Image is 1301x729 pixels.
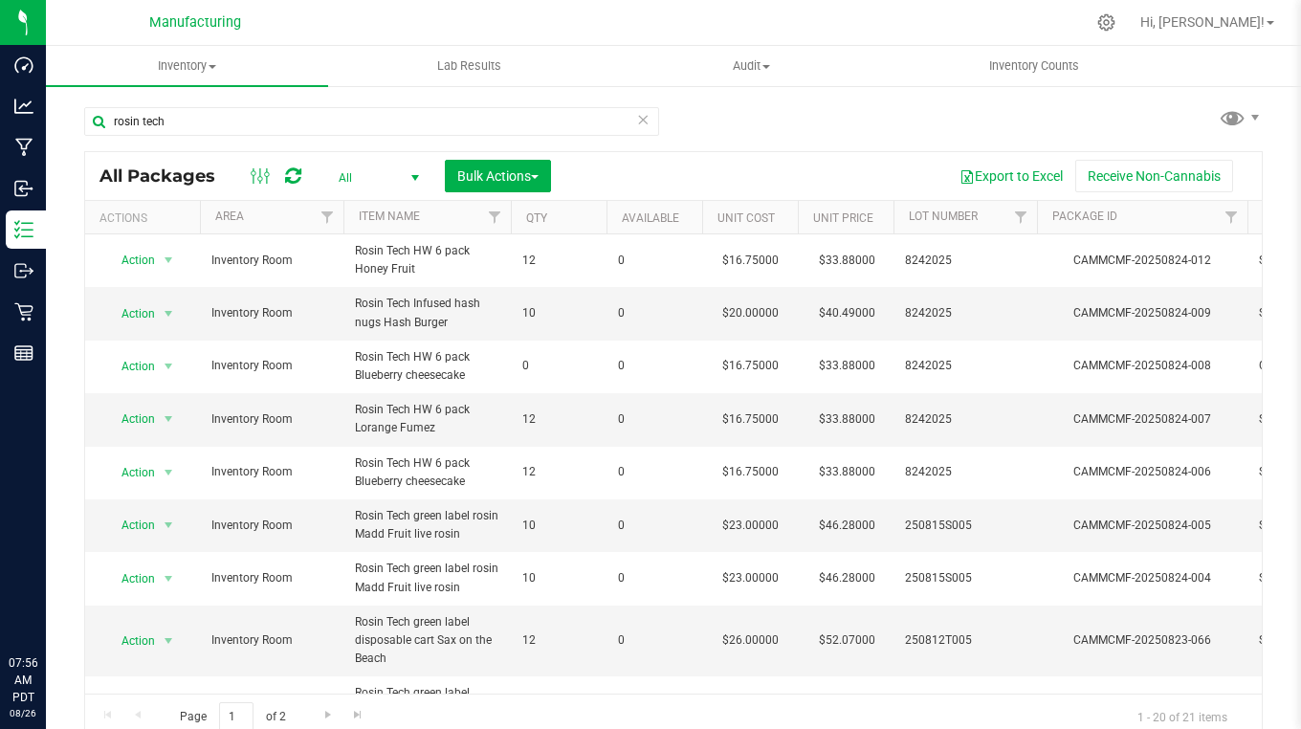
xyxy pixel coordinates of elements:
span: 250815S005 [905,517,1025,535]
a: Unit Price [813,211,873,225]
span: 12 [522,410,595,429]
td: $16.75000 [702,341,798,393]
td: $16.75000 [702,234,798,287]
span: 10 [522,517,595,535]
span: 8242025 [905,304,1025,322]
span: 12 [522,631,595,650]
span: Inventory Room [211,631,332,650]
span: Rosin Tech green label rosin Madd Fruit live rosin [355,507,499,543]
span: 0 [618,252,691,270]
div: CAMMCMF-20250824-008 [1034,357,1250,375]
span: Action [104,628,156,654]
span: 0 [618,410,691,429]
a: Lot Number [909,210,978,223]
inline-svg: Retail [14,302,33,321]
span: Action [104,300,156,327]
span: Rosin Tech HW 6 pack Lorange Fumez [355,401,499,437]
a: Go to the next page [314,702,342,728]
td: $20.00000 [702,287,798,340]
span: Inventory Room [211,357,332,375]
a: Qty [526,211,547,225]
inline-svg: Reports [14,343,33,363]
span: 12 [522,252,595,270]
span: 0 [618,631,691,650]
span: 10 [522,569,595,587]
inline-svg: Outbound [14,261,33,280]
span: Rosin Tech HW 6 pack Blueberry cheesecake [355,454,499,491]
span: 10 [522,304,595,322]
iframe: Resource center [19,576,77,633]
span: 8242025 [905,410,1025,429]
span: 0 [618,463,691,481]
a: Filter [312,201,343,233]
span: 0 [618,517,691,535]
a: Filter [1005,201,1037,233]
span: Rosin Tech HW 6 pack Blueberry cheesecake [355,348,499,385]
div: CAMMCMF-20250824-006 [1034,463,1250,481]
div: CAMMCMF-20250824-005 [1034,517,1250,535]
span: Action [104,247,156,274]
span: 250812T005 [905,631,1025,650]
a: Package ID [1052,210,1117,223]
span: 0 [522,357,595,375]
span: select [157,353,181,380]
inline-svg: Inventory [14,220,33,239]
div: Actions [99,211,192,225]
span: 12 [522,463,595,481]
span: Action [104,406,156,432]
span: select [157,247,181,274]
span: select [157,459,181,486]
span: 0 [618,569,691,587]
td: $26.00000 [702,606,798,677]
span: Inventory Room [211,463,332,481]
span: select [157,300,181,327]
span: Inventory Room [211,569,332,587]
span: $33.88000 [809,458,885,486]
span: Inventory Room [211,304,332,322]
span: 0 [618,304,691,322]
div: CAMMCMF-20250824-012 [1034,252,1250,270]
span: Action [104,353,156,380]
span: Action [104,565,156,592]
a: Item Name [359,210,420,223]
span: Rosin Tech green label rosin Madd Fruit live rosin [355,560,499,596]
span: Inventory Room [211,410,332,429]
td: $23.00000 [702,552,798,605]
a: Filter [1216,201,1247,233]
div: CAMMCMF-20250824-004 [1034,569,1250,587]
span: $33.88000 [809,406,885,433]
span: 8242025 [905,463,1025,481]
span: Inventory Room [211,252,332,270]
span: Action [104,512,156,539]
span: $33.88000 [809,352,885,380]
span: 250815S005 [905,569,1025,587]
span: $40.49000 [809,299,885,327]
a: Unit Cost [717,211,775,225]
a: Area [215,210,244,223]
a: Go to the last page [344,702,372,728]
a: Available [622,211,679,225]
span: select [157,628,181,654]
span: $52.07000 [809,627,885,654]
td: $23.00000 [702,499,798,552]
span: $46.28000 [809,564,885,592]
inline-svg: Inbound [14,179,33,198]
span: select [157,406,181,432]
span: select [157,512,181,539]
a: Filter [479,201,511,233]
span: $46.28000 [809,512,885,540]
span: Rosin Tech Infused hash nugs Hash Burger [355,295,499,331]
div: CAMMCMF-20250824-009 [1034,304,1250,322]
span: Rosin Tech green label disposable cart Sax on the Beach [355,613,499,669]
span: 0 [618,357,691,375]
span: $33.88000 [809,247,885,275]
td: $16.75000 [702,447,798,499]
div: CAMMCMF-20250824-007 [1034,410,1250,429]
span: Inventory Room [211,517,332,535]
iframe: Resource center unread badge [56,573,79,596]
span: 8242025 [905,252,1025,270]
p: 07:56 AM PDT [9,654,37,706]
td: $16.75000 [702,393,798,446]
span: 8242025 [905,357,1025,375]
span: Rosin Tech HW 6 pack Honey Fruit [355,242,499,278]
